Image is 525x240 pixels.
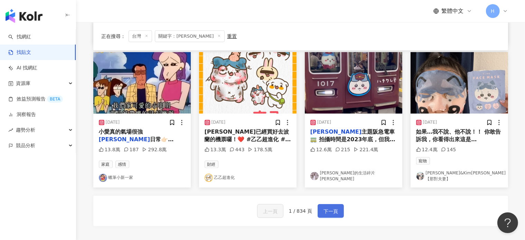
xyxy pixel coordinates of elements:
[16,138,35,153] span: 競品分析
[115,161,129,168] span: 感情
[416,128,501,151] span: 如果…我不說、他不說！！ 你敢告訴我，你看得出來這是「
[411,52,508,114] img: post-image
[8,128,13,133] span: rise
[155,30,225,42] span: 關鍵字：[PERSON_NAME]
[442,7,464,15] span: 繁體中文
[16,76,30,91] span: 資源庫
[257,204,283,218] button: 上一頁
[416,170,503,182] a: KOL Avatar[PERSON_NAME]&Kim[PERSON_NAME]【那對夫妻】
[205,174,213,182] img: KOL Avatar
[310,172,319,180] img: KOL Avatar
[324,207,338,215] span: 下一頁
[318,204,344,218] button: 下一頁
[335,146,350,153] div: 215
[102,33,126,39] span: 正在搜尋 ：
[93,52,191,114] img: post-image
[99,128,143,135] span: 小愛真的氣場很強
[205,146,226,153] div: 13.3萬
[124,146,139,153] div: 187
[416,157,430,165] span: 寵物
[8,33,31,40] a: search找網紅
[229,146,245,153] div: 443
[99,136,150,143] mark: [PERSON_NAME]
[99,174,185,182] a: KOL Avatar蠟筆小新一家
[497,212,518,233] iframe: Help Scout Beacon - Open
[310,146,332,153] div: 12.6萬
[8,96,63,103] a: 效益預測報告BETA
[8,65,37,71] a: AI 找網紅
[8,111,36,118] a: 洞察報告
[289,208,312,214] span: 1 / 834 頁
[205,174,291,182] a: KOL Avatar乙乙超進化
[99,161,113,168] span: 家庭
[416,172,424,180] img: KOL Avatar
[99,174,107,182] img: KOL Avatar
[416,146,438,153] div: 12.4萬
[129,30,152,42] span: 台灣
[310,128,362,135] mark: [PERSON_NAME]
[99,146,120,153] div: 13.8萬
[6,9,43,23] img: logo
[212,119,226,125] div: [DATE]
[205,161,218,168] span: 財經
[205,128,291,143] span: [PERSON_NAME]已經買好去波蘭的機票囉！❤️ #乙乙超進化 #
[106,119,120,125] div: [DATE]
[142,146,167,153] div: 292.8萬
[305,52,402,114] img: post-image
[248,146,272,153] div: 178.5萬
[423,119,437,125] div: [DATE]
[199,52,297,114] img: post-image
[491,7,495,15] span: H
[354,146,378,153] div: 221.4萬
[16,122,35,138] span: 趨勢分析
[310,170,397,182] a: KOL Avatar[PERSON_NAME]的生活碎片[PERSON_NAME]
[310,128,395,151] span: 主題阪急電車🚃 拍攝時間是2023年底，但我拖到現在才剪影片🥲 #
[441,146,456,153] div: 145
[8,49,31,56] a: 找貼文
[317,119,331,125] div: [DATE]
[227,33,237,39] div: 重置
